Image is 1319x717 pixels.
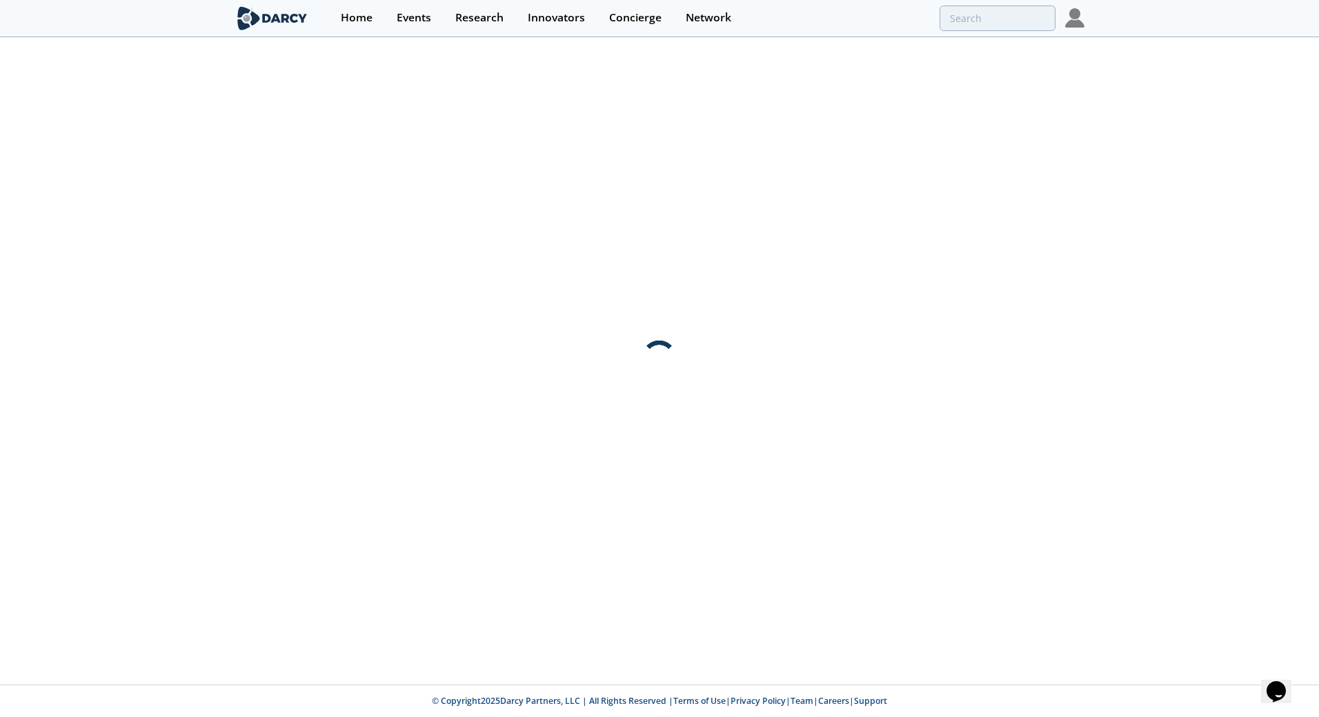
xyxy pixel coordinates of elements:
a: Team [791,695,813,707]
a: Privacy Policy [731,695,786,707]
div: Events [397,12,431,23]
div: Network [686,12,731,23]
div: Home [341,12,373,23]
a: Terms of Use [673,695,726,707]
a: Support [854,695,887,707]
input: Advanced Search [940,6,1055,31]
div: Concierge [609,12,662,23]
div: Research [455,12,504,23]
img: logo-wide.svg [235,6,310,30]
img: Profile [1065,8,1084,28]
iframe: chat widget [1261,662,1305,703]
p: © Copyright 2025 Darcy Partners, LLC | All Rights Reserved | | | | | [149,695,1170,707]
a: Careers [818,695,849,707]
div: Innovators [528,12,585,23]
